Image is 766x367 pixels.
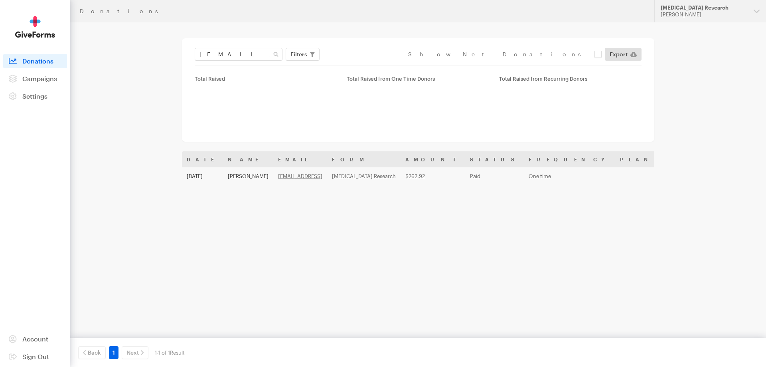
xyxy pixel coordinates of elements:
span: Export [610,50,628,59]
th: Date [182,151,223,167]
span: Campaigns [22,75,57,82]
a: Donations [3,54,67,68]
input: Search Name & Email [195,48,282,61]
button: Filters [286,48,320,61]
td: Paid [465,167,524,185]
div: [PERSON_NAME] [661,11,747,18]
div: Total Raised from Recurring Donors [499,75,642,82]
span: Result [170,349,185,356]
a: Export [605,48,642,61]
th: Email [273,151,327,167]
span: Account [22,335,48,343]
td: One time [524,167,615,185]
a: Campaigns [3,71,67,86]
div: Total Raised from One Time Donors [347,75,489,82]
td: $262.92 [401,167,465,185]
div: [MEDICAL_DATA] Research [661,4,747,11]
a: Sign Out [3,349,67,364]
a: Settings [3,89,67,103]
span: Filters [290,50,307,59]
a: [EMAIL_ADDRESS] [278,173,322,179]
td: [DATE] [182,167,223,185]
th: Form [327,151,401,167]
a: Account [3,332,67,346]
th: Frequency [524,151,615,167]
th: Status [465,151,524,167]
div: Total Raised [195,75,337,82]
th: Plan Status [615,151,717,167]
th: Amount [401,151,465,167]
span: Donations [22,57,53,65]
td: [MEDICAL_DATA] Research [327,167,401,185]
img: GiveForms [15,16,55,38]
div: 1-1 of 1 [155,346,185,359]
span: Sign Out [22,353,49,360]
span: Settings [22,92,47,100]
th: Name [223,151,273,167]
td: [PERSON_NAME] [223,167,273,185]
